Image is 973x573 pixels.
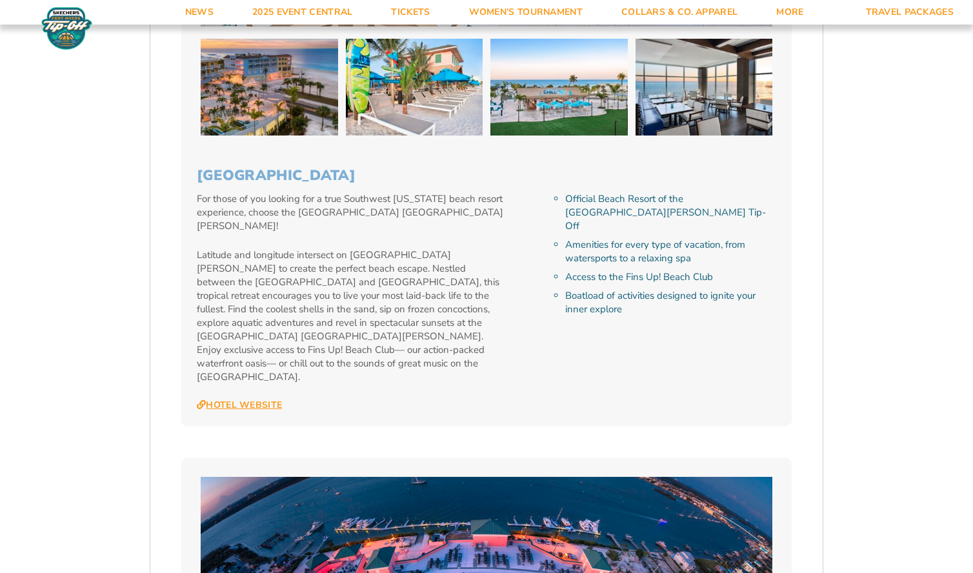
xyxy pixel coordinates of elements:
[346,39,483,136] img: Margaritaville Beach Resort (2025 BEACH)
[201,39,338,136] img: Margaritaville Beach Resort (2025 BEACH)
[565,270,776,284] li: Access to the Fins Up! Beach Club
[197,248,506,384] p: Latitude and longitude intersect on [GEOGRAPHIC_DATA][PERSON_NAME] to create the perfect beach es...
[565,289,776,316] li: Boatload of activities designed to ignite your inner explore
[636,39,773,136] img: Margaritaville Beach Resort (2025 BEACH)
[39,6,95,50] img: Fort Myers Tip-Off
[197,167,776,184] h3: [GEOGRAPHIC_DATA]
[197,399,282,411] a: Hotel Website
[197,192,506,233] p: For those of you looking for a true Southwest [US_STATE] beach resort experience, choose the [GEO...
[565,238,776,265] li: Amenities for every type of vacation, from watersports to a relaxing spa
[490,39,628,136] img: Margaritaville Beach Resort (2025 BEACH)
[565,192,776,233] li: Official Beach Resort of the [GEOGRAPHIC_DATA][PERSON_NAME] Tip-Off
